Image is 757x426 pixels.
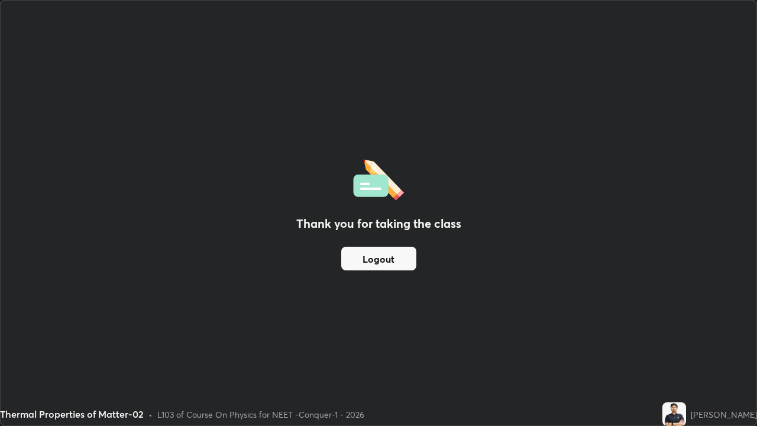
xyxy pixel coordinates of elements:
div: [PERSON_NAME] [691,408,757,421]
h2: Thank you for taking the class [296,215,461,233]
img: offlineFeedback.1438e8b3.svg [353,156,404,201]
div: • [148,408,153,421]
img: 98d66aa6592e4b0fb7560eafe1db0121.jpg [662,402,686,426]
div: L103 of Course On Physics for NEET -Conquer-1 - 2026 [157,408,364,421]
button: Logout [341,247,416,270]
